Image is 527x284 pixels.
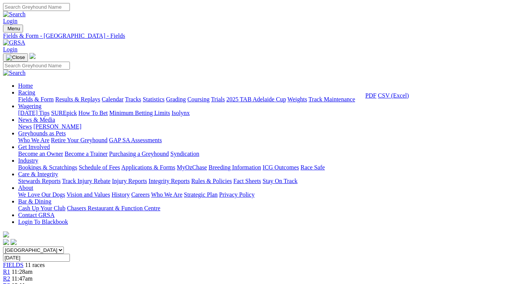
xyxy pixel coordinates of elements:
a: Integrity Reports [148,178,190,184]
div: Bar & Dining [18,205,524,212]
a: Fields & Form [18,96,54,102]
a: Tracks [125,96,141,102]
a: Fields & Form - [GEOGRAPHIC_DATA] - Fields [3,33,524,39]
a: Weights [287,96,307,102]
a: Syndication [170,151,199,157]
a: How To Bet [79,110,108,116]
a: Minimum Betting Limits [109,110,170,116]
a: Rules & Policies [191,178,232,184]
div: Get Involved [18,151,524,157]
a: Login [3,46,17,53]
div: News & Media [18,123,524,130]
a: PDF [365,92,376,99]
a: Cash Up Your Club [18,205,65,211]
a: Care & Integrity [18,171,58,177]
a: Contact GRSA [18,212,54,218]
a: R1 [3,268,10,275]
a: Results & Replays [55,96,100,102]
a: MyOzChase [177,164,207,171]
a: Wagering [18,103,42,109]
a: Become a Trainer [65,151,108,157]
a: Vision and Values [66,191,110,198]
img: Close [6,54,25,61]
a: Injury Reports [112,178,147,184]
a: ICG Outcomes [263,164,299,171]
a: [DATE] Tips [18,110,49,116]
span: Menu [8,26,20,31]
a: 2025 TAB Adelaide Cup [226,96,286,102]
a: [PERSON_NAME] [33,123,81,130]
a: Grading [166,96,186,102]
a: Fact Sheets [233,178,261,184]
div: Download [365,92,409,99]
a: CSV (Excel) [378,92,409,99]
input: Select date [3,254,70,262]
a: Become an Owner [18,151,63,157]
a: Careers [131,191,150,198]
img: GRSA [3,39,25,46]
a: Industry [18,157,38,164]
a: We Love Our Dogs [18,191,65,198]
a: Bar & Dining [18,198,51,205]
a: Purchasing a Greyhound [109,151,169,157]
a: Get Involved [18,144,50,150]
a: Who We Are [151,191,182,198]
img: twitter.svg [11,239,17,245]
input: Search [3,3,70,11]
div: Industry [18,164,524,171]
a: News & Media [18,116,55,123]
a: Strategic Plan [184,191,218,198]
img: logo-grsa-white.png [3,231,9,237]
img: Search [3,11,26,18]
img: Search [3,70,26,76]
div: Wagering [18,110,524,116]
a: Track Injury Rebate [62,178,110,184]
a: Breeding Information [209,164,261,171]
a: Stewards Reports [18,178,60,184]
a: Bookings & Scratchings [18,164,77,171]
button: Toggle navigation [3,25,23,33]
div: Care & Integrity [18,178,524,185]
a: History [111,191,130,198]
img: logo-grsa-white.png [29,53,36,59]
div: Racing [18,96,524,103]
a: Isolynx [172,110,190,116]
span: 11:28am [12,268,32,275]
a: Statistics [143,96,165,102]
a: Trials [211,96,225,102]
span: 11 races [25,262,45,268]
a: Login To Blackbook [18,219,68,225]
a: Racing [18,89,35,96]
div: About [18,191,524,198]
a: News [18,123,32,130]
input: Search [3,62,70,70]
a: Coursing [187,96,210,102]
a: FIELDS [3,262,23,268]
div: Greyhounds as Pets [18,137,524,144]
a: GAP SA Assessments [109,137,162,143]
a: Retire Your Greyhound [51,137,108,143]
a: SUREpick [51,110,77,116]
a: Who We Are [18,137,49,143]
span: 11:47am [12,275,32,282]
a: Stay On Track [263,178,297,184]
a: Home [18,82,33,89]
a: Calendar [102,96,124,102]
a: Chasers Restaurant & Function Centre [67,205,160,211]
a: Login [3,18,17,24]
img: facebook.svg [3,239,9,245]
a: Schedule of Fees [79,164,120,171]
a: Race Safe [300,164,325,171]
a: Greyhounds as Pets [18,130,66,137]
a: R2 [3,275,10,282]
a: Privacy Policy [219,191,255,198]
button: Toggle navigation [3,53,28,62]
a: Applications & Forms [121,164,175,171]
a: About [18,185,33,191]
a: Track Maintenance [309,96,355,102]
